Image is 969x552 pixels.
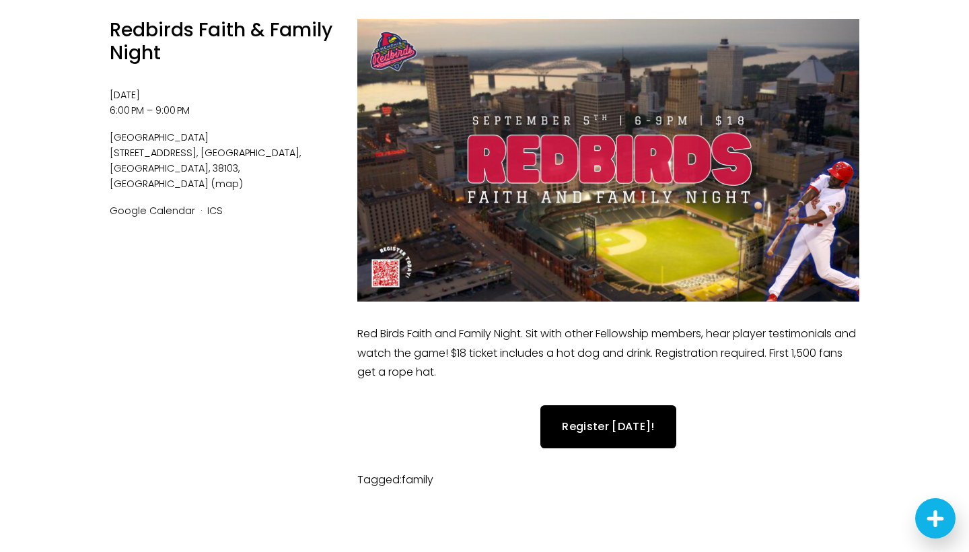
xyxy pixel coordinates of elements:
time: 9:00 PM [155,104,190,117]
span: [STREET_ADDRESS] [110,146,201,160]
a: Google Calendar [110,204,195,217]
a: ICS [207,204,223,217]
span: [GEOGRAPHIC_DATA] [110,130,334,145]
h1: Redbirds Faith & Family Night [110,19,334,64]
time: [DATE] [110,88,140,102]
a: Register [DATE]! [540,405,676,448]
span: [GEOGRAPHIC_DATA] [110,177,209,191]
p: Red Birds Faith and Family Night. Sit with other Fellowship members, hear player testimonials and... [357,324,859,382]
time: 6:00 PM [110,104,144,117]
span: [GEOGRAPHIC_DATA], [GEOGRAPHIC_DATA], 38103 [110,146,301,175]
a: (map) [211,177,243,191]
li: Tagged: [357,471,859,489]
a: family [402,472,433,487]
